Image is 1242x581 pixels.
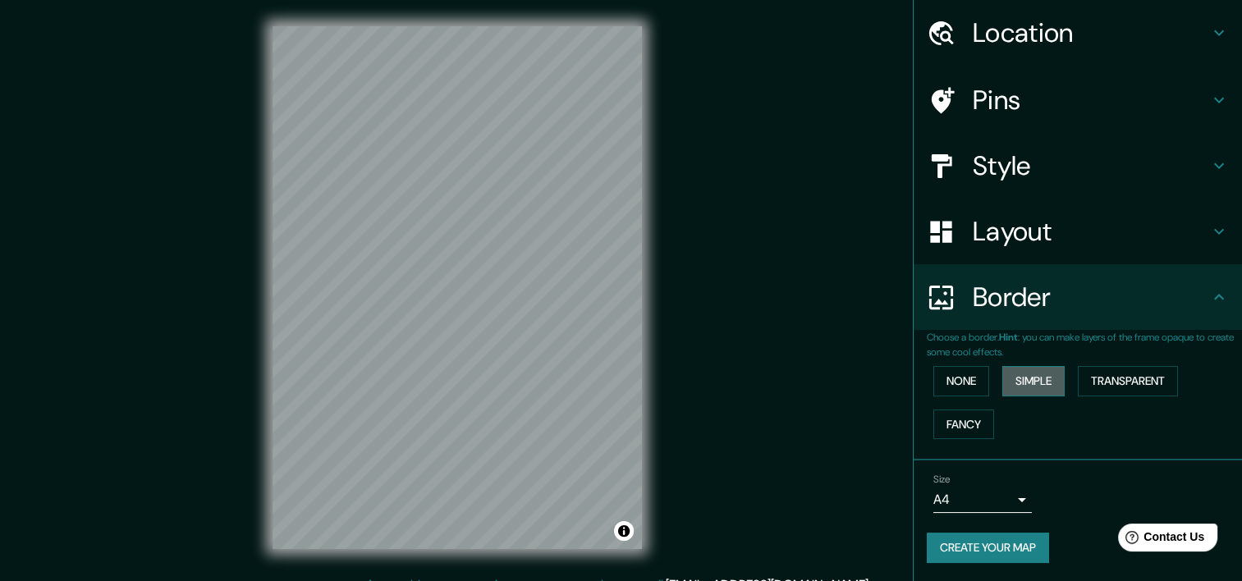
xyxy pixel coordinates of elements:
button: Create your map [927,533,1049,563]
label: Size [933,473,951,487]
canvas: Map [273,26,642,549]
div: Border [914,264,1242,330]
div: Pins [914,67,1242,133]
iframe: Help widget launcher [1096,517,1224,563]
h4: Border [973,281,1209,313]
button: None [933,366,989,396]
h4: Style [973,149,1209,182]
div: Style [914,133,1242,199]
h4: Pins [973,84,1209,117]
p: Choose a border. : you can make layers of the frame opaque to create some cool effects. [927,330,1242,359]
div: A4 [933,487,1032,513]
button: Simple [1002,366,1065,396]
div: Layout [914,199,1242,264]
h4: Location [973,16,1209,49]
button: Transparent [1078,366,1178,396]
b: Hint [999,331,1018,344]
button: Toggle attribution [614,521,634,541]
button: Fancy [933,409,994,440]
h4: Layout [973,215,1209,248]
